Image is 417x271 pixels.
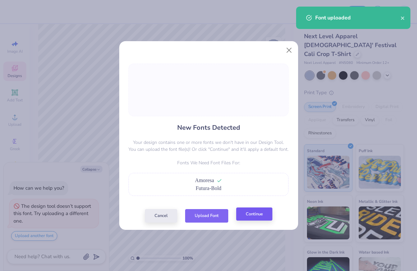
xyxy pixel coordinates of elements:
button: Close [283,44,295,57]
button: Cancel [145,209,177,223]
p: Fonts We Need Font Files For: [128,159,289,166]
button: Continue [236,207,272,221]
p: Your design contains one or more fonts we don't have in our Design Tool. You can upload the font ... [128,139,289,153]
h4: New Fonts Detected [177,123,240,132]
span: Futura-Bold [196,185,221,191]
button: close [401,14,405,22]
button: Upload Font [185,209,228,223]
span: Amoresa [195,177,214,183]
div: Font uploaded [315,14,401,22]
